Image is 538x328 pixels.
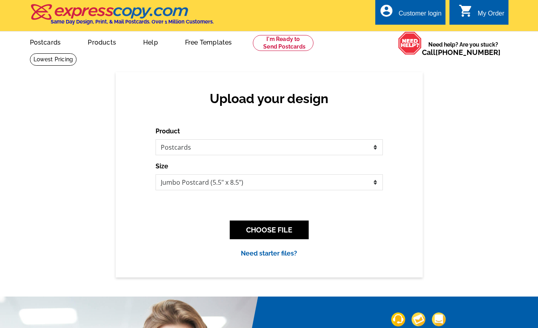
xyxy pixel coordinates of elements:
span: Need help? Are you stuck? [422,41,504,57]
a: Products [75,32,129,51]
label: Size [156,162,168,171]
a: shopping_cart My Order [459,9,504,19]
img: help [398,31,422,55]
button: CHOOSE FILE [230,221,309,239]
div: Customer login [398,10,441,21]
label: Product [156,127,180,136]
a: account_circle Customer login [379,9,441,19]
a: Postcards [17,32,74,51]
h4: Same Day Design, Print, & Mail Postcards. Over 1 Million Customers. [51,19,214,25]
i: shopping_cart [459,4,473,18]
i: account_circle [379,4,394,18]
span: Call [422,48,501,57]
a: Need starter files? [241,250,297,257]
div: My Order [478,10,504,21]
img: support-img-2.png [412,312,426,326]
iframe: LiveChat chat widget [426,303,538,328]
a: Same Day Design, Print, & Mail Postcards. Over 1 Million Customers. [30,10,214,25]
h2: Upload your design [164,91,375,106]
a: [PHONE_NUMBER] [436,48,501,57]
a: Help [130,32,171,51]
a: Free Templates [172,32,245,51]
img: support-img-1.png [391,312,405,326]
